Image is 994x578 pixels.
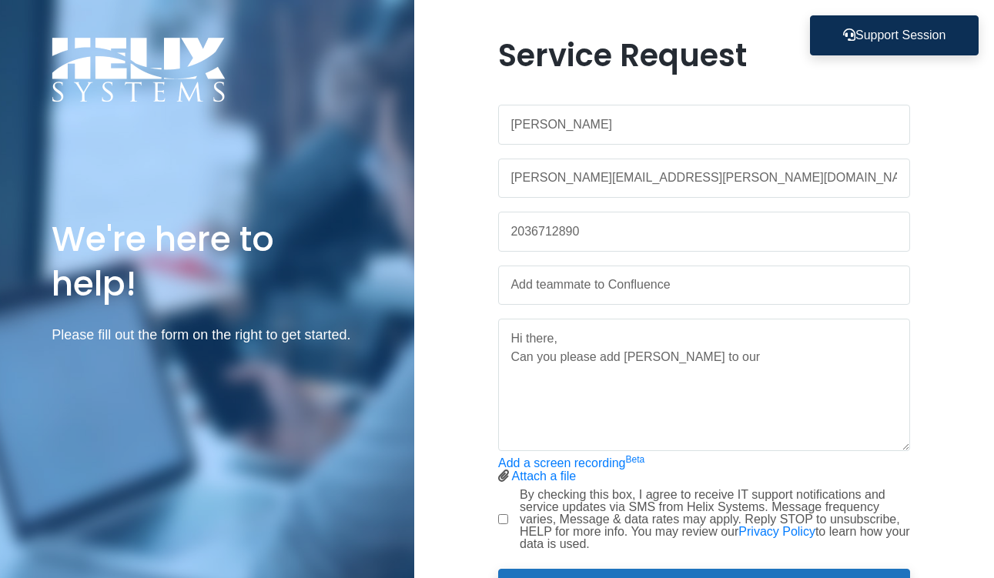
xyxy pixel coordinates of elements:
input: Phone Number [498,212,910,252]
img: Logo [52,37,226,102]
a: Privacy Policy [738,525,815,538]
sup: Beta [625,454,644,465]
h1: Service Request [498,37,910,74]
a: Add a screen recordingBeta [498,456,644,469]
input: Work Email [498,159,910,199]
p: Please fill out the form on the right to get started. [52,324,362,346]
h1: We're here to help! [52,217,362,305]
a: Attach a file [512,469,577,483]
input: Name [498,105,910,145]
button: Support Session [810,15,979,55]
input: Subject [498,266,910,306]
label: By checking this box, I agree to receive IT support notifications and service updates via SMS fro... [520,489,910,550]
